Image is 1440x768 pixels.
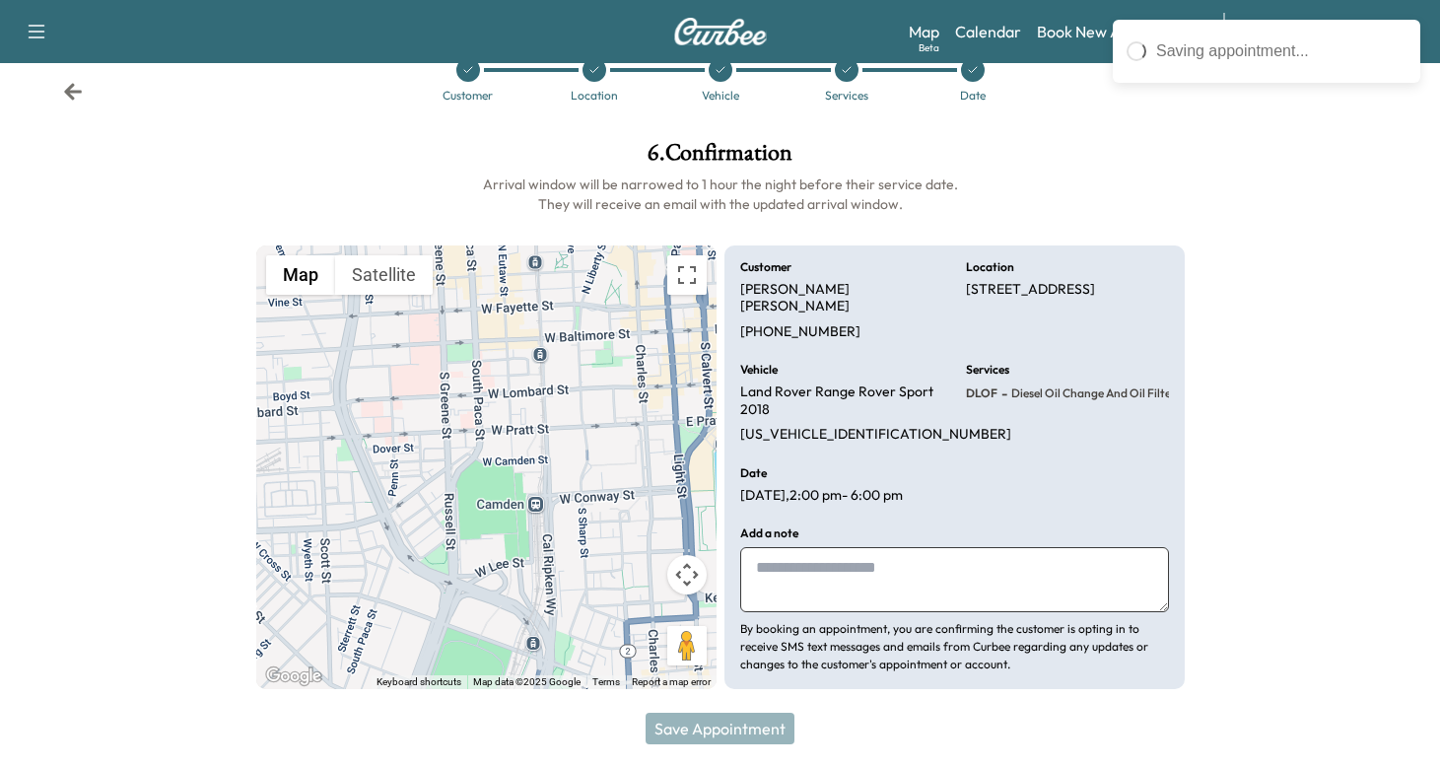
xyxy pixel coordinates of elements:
p: By booking an appointment, you are confirming the customer is opting in to receive SMS text messa... [740,620,1169,673]
button: Show street map [266,255,335,295]
div: Date [960,90,986,102]
span: Map data ©2025 Google [473,676,581,687]
div: Saving appointment... [1156,39,1406,63]
div: Location [571,90,618,102]
h6: Date [740,467,767,479]
button: Toggle fullscreen view [667,255,707,295]
button: Keyboard shortcuts [377,675,461,689]
h1: 6 . Confirmation [256,141,1185,175]
div: Vehicle [702,90,739,102]
span: DLOF [966,385,997,401]
h6: Arrival window will be narrowed to 1 hour the night before their service date. They will receive ... [256,175,1185,214]
div: Services [825,90,868,102]
div: Back [63,82,83,102]
p: [STREET_ADDRESS] [966,281,1095,299]
a: Calendar [955,20,1021,43]
a: Open this area in Google Maps (opens a new window) [261,663,326,689]
p: [US_VEHICLE_IDENTIFICATION_NUMBER] [740,426,1011,444]
img: Google [261,663,326,689]
div: Customer [443,90,493,102]
a: Book New Appointment [1037,20,1203,43]
h6: Vehicle [740,364,778,376]
img: Curbee Logo [673,18,768,45]
h6: Customer [740,261,791,273]
button: Show satellite imagery [335,255,433,295]
button: Drag Pegman onto the map to open Street View [667,626,707,665]
h6: Location [966,261,1014,273]
div: Beta [919,40,939,55]
p: [DATE] , 2:00 pm - 6:00 pm [740,487,903,505]
a: Terms (opens in new tab) [592,676,620,687]
p: [PERSON_NAME] [PERSON_NAME] [740,281,943,315]
p: [PHONE_NUMBER] [740,323,860,341]
h6: Add a note [740,527,798,539]
span: - [997,384,1007,403]
button: Map camera controls [667,555,707,594]
a: Report a map error [632,676,711,687]
a: MapBeta [909,20,939,43]
h6: Services [966,364,1009,376]
p: Land Rover Range Rover Sport 2018 [740,384,943,418]
span: Diesel Oil Change and Oil Filter Replacement [1007,385,1248,401]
